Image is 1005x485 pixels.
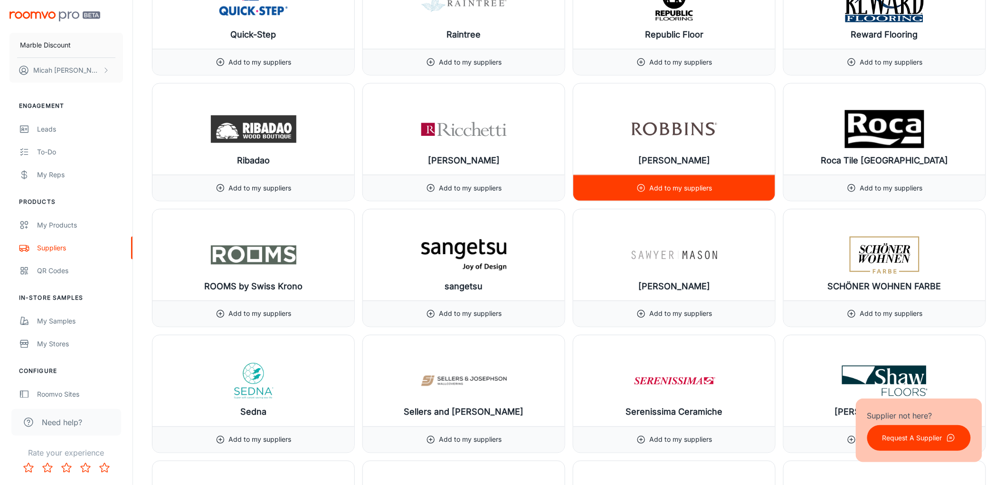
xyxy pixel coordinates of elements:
[645,28,703,41] h6: Republic Floor
[37,147,123,157] div: To-do
[19,458,38,477] button: Rate 1 star
[229,183,292,193] p: Add to my suppliers
[37,316,123,326] div: My Samples
[38,458,57,477] button: Rate 2 star
[439,309,502,319] p: Add to my suppliers
[439,183,502,193] p: Add to my suppliers
[37,339,123,349] div: My Stores
[445,280,483,293] h6: sangetsu
[211,110,296,148] img: Ribadao
[439,57,502,67] p: Add to my suppliers
[42,417,82,428] span: Need help?
[211,236,296,274] img: ROOMS by Swiss Krono
[9,58,123,83] button: Micah [PERSON_NAME]
[835,406,935,419] h6: [PERSON_NAME] Floors
[37,389,123,399] div: Roomvo Sites
[821,154,948,167] h6: Roca Tile [GEOGRAPHIC_DATA]
[240,406,266,419] h6: Sedna
[842,236,928,274] img: SCHÖNER WOHNEN FARBE
[439,435,502,445] p: Add to my suppliers
[33,65,100,76] p: Micah [PERSON_NAME]
[37,243,123,253] div: Suppliers
[828,280,941,293] h6: SCHÖNER WOHNEN FARBE
[204,280,303,293] h6: ROOMS by Swiss Krono
[229,57,292,67] p: Add to my suppliers
[650,309,712,319] p: Add to my suppliers
[211,362,296,400] img: Sedna
[37,220,123,230] div: My Products
[650,435,712,445] p: Add to my suppliers
[860,309,923,319] p: Add to my suppliers
[851,28,918,41] h6: Reward Flooring
[229,435,292,445] p: Add to my suppliers
[421,362,507,400] img: Sellers and Josephson
[650,183,712,193] p: Add to my suppliers
[37,266,123,276] div: QR Codes
[650,57,712,67] p: Add to my suppliers
[860,57,923,67] p: Add to my suppliers
[9,33,123,57] button: Marble Discount
[37,124,123,134] div: Leads
[231,28,276,41] h6: Quick-Step
[867,410,971,421] p: Supplier not here?
[229,309,292,319] p: Add to my suppliers
[237,154,270,167] h6: Ribadao
[842,110,928,148] img: Roca Tile USA
[867,425,971,451] button: Request A Supplier
[8,447,125,458] p: Rate your experience
[638,154,710,167] h6: [PERSON_NAME]
[37,170,123,180] div: My Reps
[626,406,723,419] h6: Serenissima Ceramiche
[404,406,524,419] h6: Sellers and [PERSON_NAME]
[9,11,100,21] img: Roomvo PRO Beta
[842,362,928,400] img: Shaw Floors
[76,458,95,477] button: Rate 4 star
[20,40,71,50] p: Marble Discount
[428,154,500,167] h6: [PERSON_NAME]
[95,458,114,477] button: Rate 5 star
[57,458,76,477] button: Rate 3 star
[632,110,717,148] img: Robbins
[632,362,717,400] img: Serenissima Ceramiche
[421,110,507,148] img: Ricchetti
[860,183,923,193] p: Add to my suppliers
[632,236,717,274] img: Sawyer Mason
[638,280,710,293] h6: [PERSON_NAME]
[421,236,507,274] img: sangetsu
[882,433,942,443] p: Request A Supplier
[447,28,481,41] h6: Raintree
